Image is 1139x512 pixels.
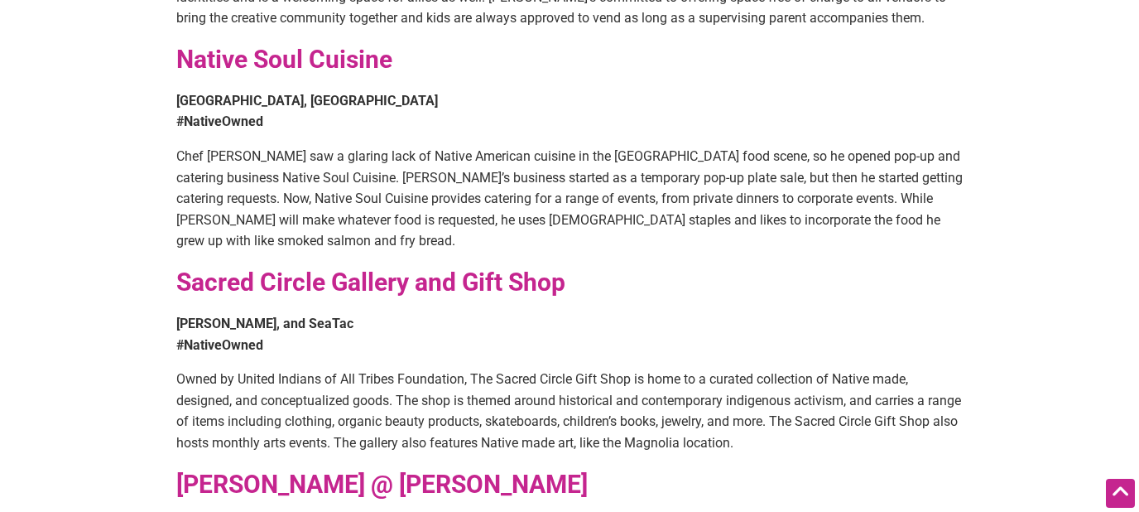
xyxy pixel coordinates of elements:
strong: #NativeOwned [176,337,263,353]
p: Owned by United Indians of All Tribes Foundation, The Sacred Circle Gift Shop is home to a curate... [176,369,963,453]
strong: [PERSON_NAME], and SeaTac [176,316,353,331]
a: [PERSON_NAME] @ [PERSON_NAME] [176,470,588,499]
div: Scroll Back to Top [1106,479,1135,508]
a: Sacred Circle Gallery and Gift Shop [176,268,565,297]
a: Native Soul Cuisine [176,45,392,74]
strong: [GEOGRAPHIC_DATA], [GEOGRAPHIC_DATA] [176,93,438,109]
p: Chef [PERSON_NAME] saw a glaring lack of Native American cuisine in the [GEOGRAPHIC_DATA] food sc... [176,146,963,252]
strong: #NativeOwned [176,114,263,129]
